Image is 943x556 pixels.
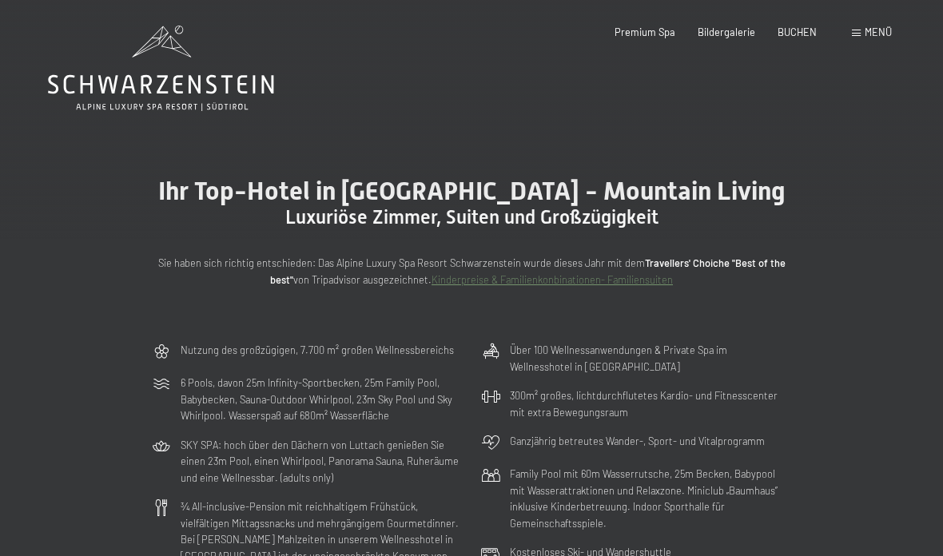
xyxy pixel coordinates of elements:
span: Ihr Top-Hotel in [GEOGRAPHIC_DATA] - Mountain Living [158,176,786,206]
p: Über 100 Wellnessanwendungen & Private Spa im Wellnesshotel in [GEOGRAPHIC_DATA] [510,342,791,375]
p: 6 Pools, davon 25m Infinity-Sportbecken, 25m Family Pool, Babybecken, Sauna-Outdoor Whirlpool, 23... [181,375,462,423]
span: Luxuriöse Zimmer, Suiten und Großzügigkeit [285,206,659,228]
p: Family Pool mit 60m Wasserrutsche, 25m Becken, Babypool mit Wasserattraktionen und Relaxzone. Min... [510,466,791,531]
p: Sie haben sich richtig entschieden: Das Alpine Luxury Spa Resort Schwarzenstein wurde dieses Jahr... [152,255,791,288]
strong: Travellers' Choiche "Best of the best" [270,256,786,285]
p: 300m² großes, lichtdurchflutetes Kardio- und Fitnesscenter mit extra Bewegungsraum [510,387,791,420]
a: Kinderpreise & Familienkonbinationen- Familiensuiten [432,273,673,286]
p: Ganzjährig betreutes Wander-, Sport- und Vitalprogramm [510,433,765,449]
p: Nutzung des großzügigen, 7.700 m² großen Wellnessbereichs [181,342,454,358]
a: BUCHEN [778,26,817,38]
p: SKY SPA: hoch über den Dächern von Luttach genießen Sie einen 23m Pool, einen Whirlpool, Panorama... [181,437,462,486]
a: Premium Spa [615,26,675,38]
a: Bildergalerie [698,26,755,38]
span: Menü [865,26,892,38]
